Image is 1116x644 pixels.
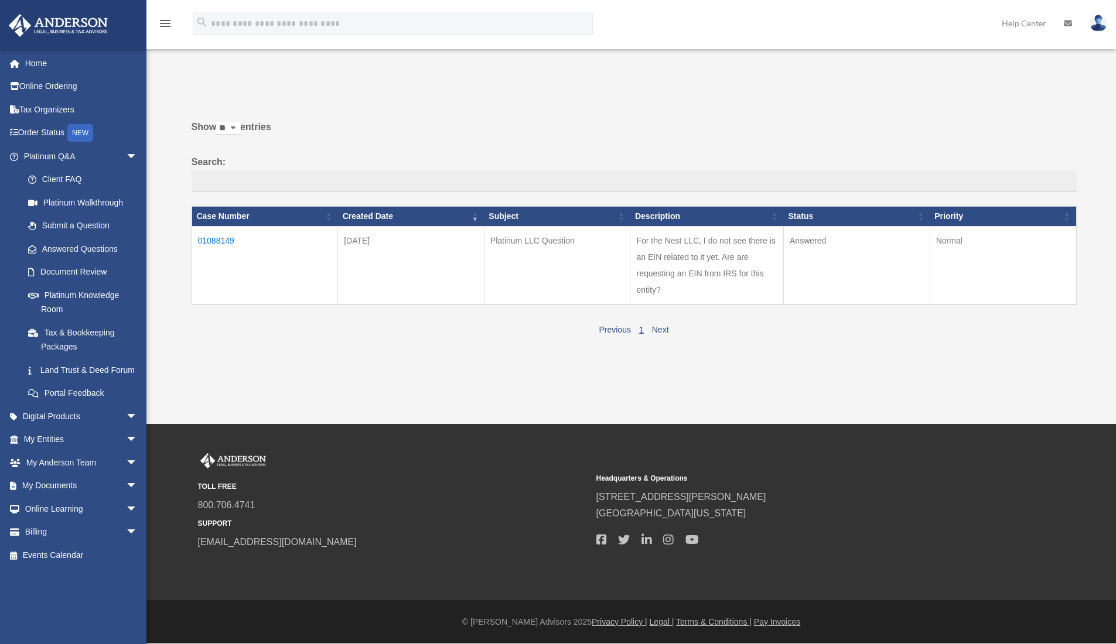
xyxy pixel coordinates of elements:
small: SUPPORT [198,518,588,530]
a: Home [8,52,155,75]
span: arrow_drop_down [126,145,149,169]
a: Land Trust & Deed Forum [16,358,149,382]
a: Tax & Bookkeeping Packages [16,321,149,358]
td: 01088149 [192,226,338,304]
td: [DATE] [338,226,484,304]
th: Status: activate to sort column ascending [784,207,930,227]
td: Normal [930,226,1076,304]
a: Answered Questions [16,237,144,261]
input: Search: [192,170,1077,193]
a: Tax Organizers [8,98,155,121]
span: arrow_drop_down [126,474,149,498]
a: Pay Invoices [754,617,800,626]
i: search [196,16,209,29]
span: arrow_drop_down [126,428,149,452]
a: Platinum Walkthrough [16,191,149,214]
span: arrow_drop_down [126,497,149,521]
a: Digital Productsarrow_drop_down [8,405,155,428]
a: Submit a Question [16,214,149,238]
a: 800.706.4741 [198,500,255,510]
a: Online Ordering [8,75,155,98]
a: My Anderson Teamarrow_drop_down [8,451,155,474]
img: User Pic [1090,15,1107,32]
img: Anderson Advisors Platinum Portal [198,453,268,468]
a: Terms & Conditions | [676,617,752,626]
a: Document Review [16,261,149,284]
a: Events Calendar [8,543,155,567]
a: Legal | [650,617,674,626]
a: 1 [639,325,644,334]
a: Client FAQ [16,168,149,191]
select: Showentries [216,122,240,135]
td: Answered [784,226,930,304]
a: menu [158,20,172,30]
a: [STREET_ADDRESS][PERSON_NAME] [596,492,766,502]
th: Subject: activate to sort column ascending [484,207,630,227]
div: © [PERSON_NAME] Advisors 2025 [146,615,1116,629]
a: [EMAIL_ADDRESS][DOMAIN_NAME] [198,537,357,547]
a: Billingarrow_drop_down [8,520,155,544]
img: Anderson Advisors Platinum Portal [5,14,111,37]
th: Description: activate to sort column ascending [630,207,784,227]
th: Priority: activate to sort column ascending [930,207,1076,227]
small: TOLL FREE [198,481,588,493]
a: Order StatusNEW [8,121,155,145]
a: Portal Feedback [16,382,149,405]
a: Platinum Knowledge Room [16,283,149,321]
th: Case Number: activate to sort column ascending [192,207,338,227]
a: [GEOGRAPHIC_DATA][US_STATE] [596,508,746,518]
a: Online Learningarrow_drop_down [8,497,155,520]
label: Search: [192,154,1077,193]
a: Previous [599,325,630,334]
span: arrow_drop_down [126,451,149,475]
i: menu [158,16,172,30]
span: arrow_drop_down [126,520,149,544]
label: Show entries [192,119,1077,147]
td: For the Nest LLC, I do not see there is an EIN related to it yet. Are are requesting an EIN from ... [630,226,784,304]
a: My Entitiesarrow_drop_down [8,428,155,451]
a: Privacy Policy | [592,617,647,626]
span: arrow_drop_down [126,405,149,429]
div: NEW [67,124,93,142]
th: Created Date: activate to sort column ascending [338,207,484,227]
a: My Documentsarrow_drop_down [8,474,155,498]
a: Platinum Q&Aarrow_drop_down [8,145,149,168]
small: Headquarters & Operations [596,472,987,485]
a: Next [652,325,669,334]
td: Platinum LLC Question [484,226,630,304]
